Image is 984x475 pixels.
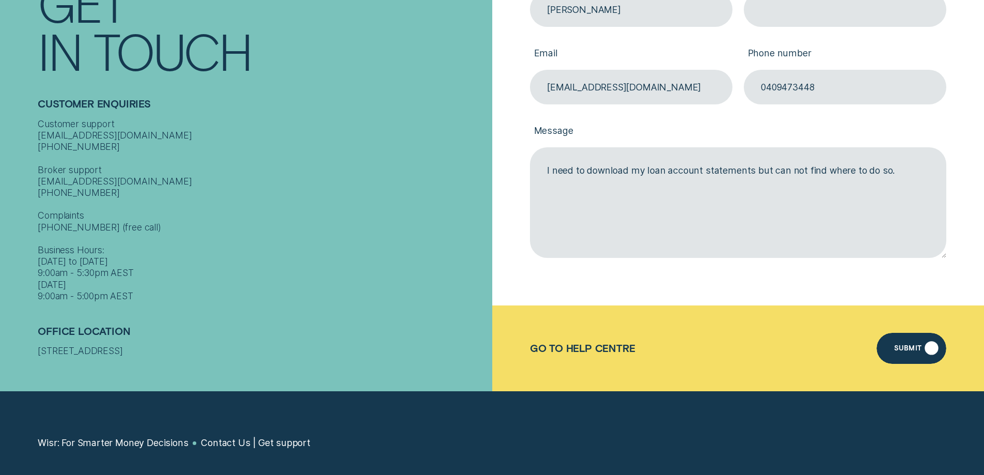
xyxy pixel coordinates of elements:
div: In [38,26,81,74]
label: Phone number [744,38,946,70]
textarea: I need to download my loan account statements but can not find where to do so. [530,147,946,257]
div: Customer support [EMAIL_ADDRESS][DOMAIN_NAME] [PHONE_NUMBER] Broker support [EMAIL_ADDRESS][DOMAI... [38,118,486,302]
a: Go to Help Centre [530,342,635,354]
h2: Customer Enquiries [38,98,486,118]
div: [STREET_ADDRESS] [38,345,486,357]
a: Wisr: For Smarter Money Decisions [38,437,188,449]
h2: Office Location [38,325,486,345]
a: Contact Us | Get support [201,437,310,449]
button: Submit [877,333,946,364]
div: Touch [93,26,252,74]
label: Email [530,38,732,70]
label: Message [530,116,946,147]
